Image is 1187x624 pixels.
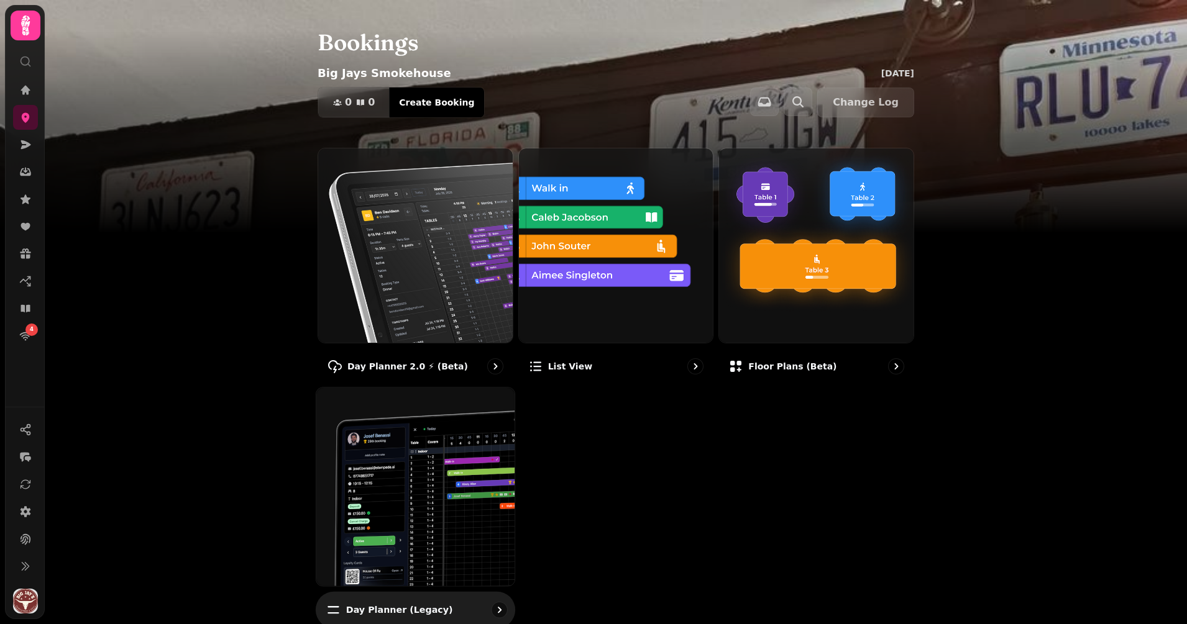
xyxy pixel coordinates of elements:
img: User avatar [13,589,38,613]
svg: go to [489,360,502,373]
a: Floor Plans (beta)Floor Plans (beta) [718,148,914,384]
svg: go to [890,360,902,373]
img: Day Planner 2.0 ⚡ (Beta) [318,148,513,343]
span: 0 [368,97,375,107]
p: List view [548,360,592,373]
span: Create Booking [399,98,474,107]
span: Change Log [833,97,899,107]
span: 4 [30,325,34,334]
button: Create Booking [389,88,484,117]
p: [DATE] [881,67,914,79]
a: Day Planner 2.0 ⚡ (Beta)Day Planner 2.0 ⚡ (Beta) [318,148,513,384]
p: Floor Plans (beta) [748,360,836,373]
p: Day planner (legacy) [346,603,453,615]
img: Floor Plans (beta) [719,148,914,343]
span: 0 [345,97,352,107]
p: Day Planner 2.0 ⚡ (Beta) [347,360,468,373]
a: List viewList view [518,148,714,384]
img: Day planner (legacy) [306,378,525,595]
button: Change Log [817,88,914,117]
a: 4 [13,323,38,348]
button: 00 [318,88,390,117]
svg: go to [493,603,505,615]
button: User avatar [11,589,40,613]
p: Big Jays Smokehouse [318,65,451,82]
svg: go to [689,360,702,373]
img: List view [519,148,713,343]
